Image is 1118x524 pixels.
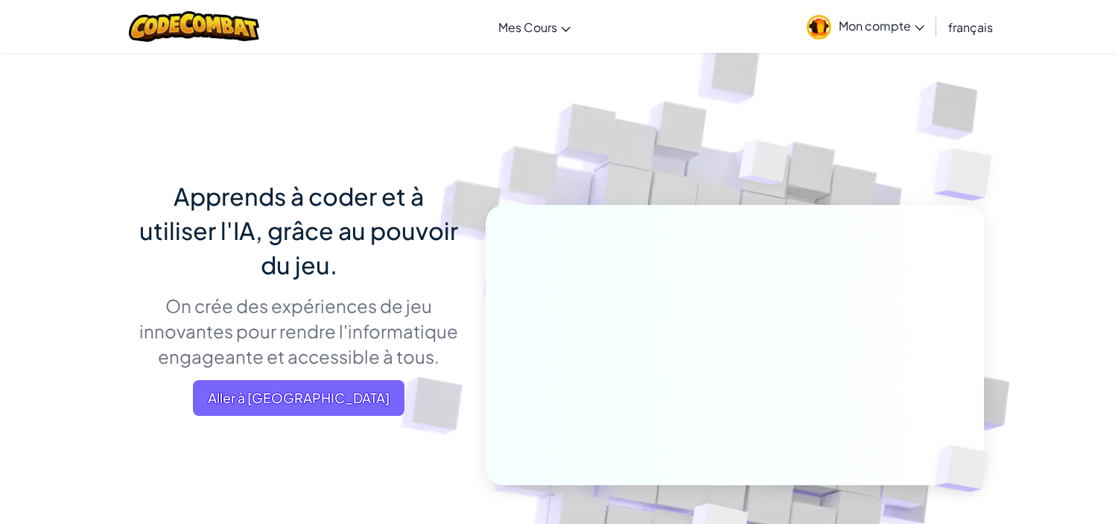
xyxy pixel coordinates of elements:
[129,11,259,42] img: CodeCombat logo
[948,19,993,35] span: français
[910,414,1022,523] img: Overlap cubes
[193,380,404,416] a: Aller à [GEOGRAPHIC_DATA]
[904,112,1033,238] img: Overlap cubes
[807,15,831,40] img: avatar
[799,3,932,50] a: Mon compte
[139,181,458,280] span: Apprends à coder et à utiliser l'IA, grâce au pouvoir du jeu.
[839,18,924,34] span: Mon compte
[711,111,818,222] img: Overlap cubes
[941,7,1000,47] a: français
[491,7,578,47] a: Mes Cours
[135,293,463,369] p: On crée des expériences de jeu innovantes pour rendre l'informatique engageante et accessible à t...
[498,19,557,35] span: Mes Cours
